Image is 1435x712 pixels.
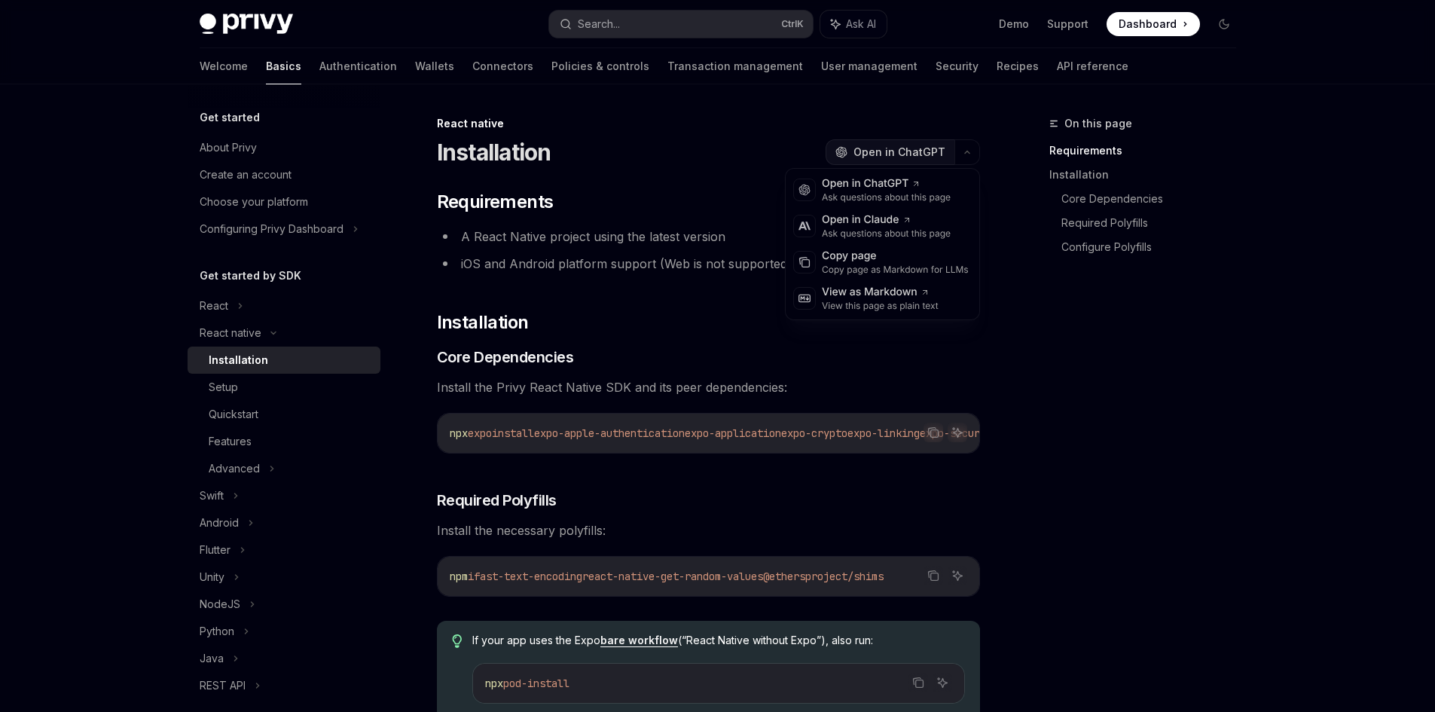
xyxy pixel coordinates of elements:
a: Transaction management [667,48,803,84]
span: Core Dependencies [437,347,574,368]
span: react-native-get-random-values [582,570,763,583]
div: Android [200,514,239,532]
h5: Get started [200,108,260,127]
div: Unity [200,568,224,586]
button: Ask AI [820,11,887,38]
button: Ask AI [948,423,967,442]
div: Python [200,622,234,640]
span: @ethersproject/shims [763,570,884,583]
a: Features [188,428,380,455]
span: On this page [1064,115,1132,133]
span: npx [485,677,503,690]
span: Ctrl K [781,18,804,30]
div: Open in Claude [822,212,951,228]
div: Setup [209,378,238,396]
a: Dashboard [1107,12,1200,36]
a: Demo [999,17,1029,32]
a: Installation [188,347,380,374]
span: Required Polyfills [437,490,557,511]
span: Install the Privy React Native SDK and its peer dependencies: [437,377,980,398]
div: View this page as plain text [822,300,939,312]
div: React native [437,116,980,131]
a: Choose your platform [188,188,380,215]
button: Copy the contents from the code block [924,566,943,585]
span: install [492,426,534,440]
span: pod-install [503,677,569,690]
button: Toggle dark mode [1212,12,1236,36]
span: npm [450,570,468,583]
div: Java [200,649,224,668]
div: React native [200,324,261,342]
div: NodeJS [200,595,240,613]
span: i [468,570,474,583]
button: Search...CtrlK [549,11,813,38]
span: npx [450,426,468,440]
span: expo-application [685,426,781,440]
a: Authentication [319,48,397,84]
a: Required Polyfills [1061,211,1248,235]
a: Wallets [415,48,454,84]
div: Advanced [209,460,260,478]
a: Setup [188,374,380,401]
span: expo-apple-authentication [534,426,685,440]
a: API reference [1057,48,1128,84]
svg: Tip [452,634,463,648]
div: Create an account [200,166,292,184]
button: Copy the contents from the code block [924,423,943,442]
div: Features [209,432,252,451]
a: Support [1047,17,1088,32]
span: Requirements [437,190,554,214]
a: Create an account [188,161,380,188]
div: View as Markdown [822,285,939,300]
a: Installation [1049,163,1248,187]
span: Open in ChatGPT [853,145,945,160]
span: Install the necessary polyfills: [437,520,980,541]
div: Swift [200,487,224,505]
img: dark logo [200,14,293,35]
div: Ask questions about this page [822,191,951,203]
div: REST API [200,677,246,695]
button: Copy the contents from the code block [908,673,928,692]
a: bare workflow [600,634,678,647]
h1: Installation [437,139,551,166]
button: Open in ChatGPT [826,139,954,165]
span: If your app uses the Expo (“React Native without Expo”), also run: [472,633,964,648]
a: Welcome [200,48,248,84]
div: Ask questions about this page [822,228,951,240]
div: Search... [578,15,620,33]
li: A React Native project using the latest version [437,226,980,247]
a: About Privy [188,134,380,161]
a: Connectors [472,48,533,84]
div: Copy page [822,249,969,264]
div: Installation [209,351,268,369]
a: Basics [266,48,301,84]
button: Ask AI [933,673,952,692]
span: expo-linking [847,426,920,440]
a: Security [936,48,979,84]
a: User management [821,48,917,84]
div: Copy page as Markdown for LLMs [822,264,969,276]
span: expo-secure-store [920,426,1022,440]
div: Open in ChatGPT [822,176,951,191]
a: Requirements [1049,139,1248,163]
a: Configure Polyfills [1061,235,1248,259]
div: Quickstart [209,405,258,423]
div: About Privy [200,139,257,157]
div: Flutter [200,541,231,559]
a: Policies & controls [551,48,649,84]
span: fast-text-encoding [474,570,582,583]
li: iOS and Android platform support (Web is not supported) [437,253,980,274]
span: Ask AI [846,17,876,32]
span: expo-crypto [781,426,847,440]
span: expo [468,426,492,440]
button: Ask AI [948,566,967,585]
a: Recipes [997,48,1039,84]
h5: Get started by SDK [200,267,301,285]
span: Dashboard [1119,17,1177,32]
div: React [200,297,228,315]
a: Core Dependencies [1061,187,1248,211]
div: Choose your platform [200,193,308,211]
span: Installation [437,310,529,335]
div: Configuring Privy Dashboard [200,220,343,238]
a: Quickstart [188,401,380,428]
